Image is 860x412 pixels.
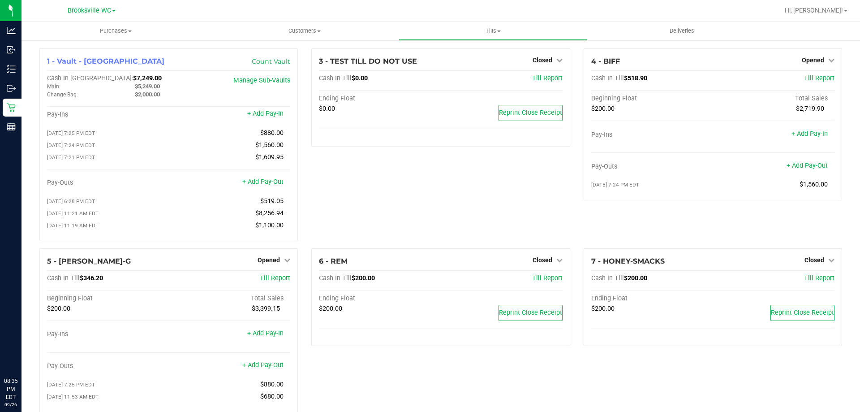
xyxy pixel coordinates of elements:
a: Till Report [804,274,834,282]
span: $880.00 [260,129,284,137]
a: Purchases [21,22,210,40]
a: Till Report [804,74,834,82]
span: Reprint Close Receipt [499,109,562,117]
span: Hi, [PERSON_NAME]! [785,7,843,14]
span: $200.00 [352,274,375,282]
span: Cash In Till [591,274,624,282]
span: $0.00 [319,105,335,113]
inline-svg: Inventory [7,65,16,74]
span: $1,100.00 [255,221,284,229]
iframe: Resource center [9,340,36,367]
span: $880.00 [260,381,284,388]
span: $346.20 [80,274,103,282]
button: Reprint Close Receipt [770,305,834,321]
span: Cash In [GEOGRAPHIC_DATA]: [47,74,133,82]
inline-svg: Analytics [7,26,16,35]
div: Beginning Float [47,295,169,303]
div: Total Sales [713,95,834,103]
a: Tills [399,22,587,40]
span: $3,399.15 [252,305,280,312]
span: [DATE] 7:24 PM EDT [47,142,95,148]
div: Pay-Ins [47,330,169,338]
a: Till Report [532,274,563,282]
span: Change Bag: [47,91,78,98]
a: Customers [210,22,399,40]
span: Cash In Till [319,74,352,82]
span: Closed [804,256,824,264]
span: [DATE] 6:28 PM EDT [47,198,95,204]
span: [DATE] 11:53 AM EDT [47,394,99,400]
a: Till Report [532,74,563,82]
a: Count Vault [252,57,290,65]
span: $200.00 [591,305,615,312]
inline-svg: Reports [7,122,16,131]
div: Pay-Outs [47,362,169,370]
a: Deliveries [588,22,776,40]
span: $200.00 [591,105,615,113]
span: 4 - BIFF [591,57,620,65]
p: 08:35 PM EDT [4,377,17,401]
inline-svg: Inbound [7,45,16,54]
span: $1,560.00 [800,181,828,188]
div: Ending Float [591,295,713,303]
span: $2,000.00 [135,91,160,98]
span: Closed [533,56,552,64]
span: Opened [802,56,824,64]
span: [DATE] 7:25 PM EDT [47,382,95,388]
span: [DATE] 7:24 PM EDT [591,182,639,188]
span: $680.00 [260,393,284,400]
button: Reprint Close Receipt [499,305,563,321]
span: $1,560.00 [255,141,284,149]
span: [DATE] 11:19 AM EDT [47,222,99,229]
div: Ending Float [319,295,441,303]
span: Closed [533,256,552,264]
span: $7,249.00 [133,74,162,82]
a: + Add Pay-In [791,130,828,138]
span: $0.00 [352,74,368,82]
span: Cash In Till [319,274,352,282]
span: Customers [211,27,398,35]
span: $200.00 [624,274,647,282]
span: 6 - REM [319,257,348,265]
span: Brooksville WC [68,7,111,14]
inline-svg: Outbound [7,84,16,93]
a: + Add Pay-Out [242,178,284,186]
span: $1,609.95 [255,153,284,161]
span: $2,719.90 [796,105,824,113]
span: Opened [258,256,280,264]
span: $200.00 [319,305,342,312]
a: + Add Pay-Out [787,162,828,169]
a: Till Report [260,274,290,282]
span: 3 - TEST TILL DO NOT USE [319,57,417,65]
div: Pay-Ins [47,111,169,119]
span: Cash In Till [591,74,624,82]
div: Total Sales [169,295,291,303]
span: Purchases [21,27,210,35]
span: Cash In Till [47,274,80,282]
span: $519.05 [260,197,284,205]
div: Pay-Outs [47,179,169,187]
span: $8,256.94 [255,209,284,217]
a: + Add Pay-In [247,110,284,117]
div: Pay-Outs [591,163,713,171]
inline-svg: Retail [7,103,16,112]
span: [DATE] 7:21 PM EDT [47,154,95,160]
span: $518.90 [624,74,647,82]
span: Deliveries [658,27,706,35]
div: Ending Float [319,95,441,103]
button: Reprint Close Receipt [499,105,563,121]
span: $200.00 [47,305,70,312]
span: Main: [47,83,60,90]
span: Reprint Close Receipt [499,309,562,317]
span: Tills [399,27,587,35]
div: Beginning Float [591,95,713,103]
span: 1 - Vault - [GEOGRAPHIC_DATA] [47,57,164,65]
a: + Add Pay-In [247,330,284,337]
span: $5,249.00 [135,83,160,90]
div: Pay-Ins [591,131,713,139]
